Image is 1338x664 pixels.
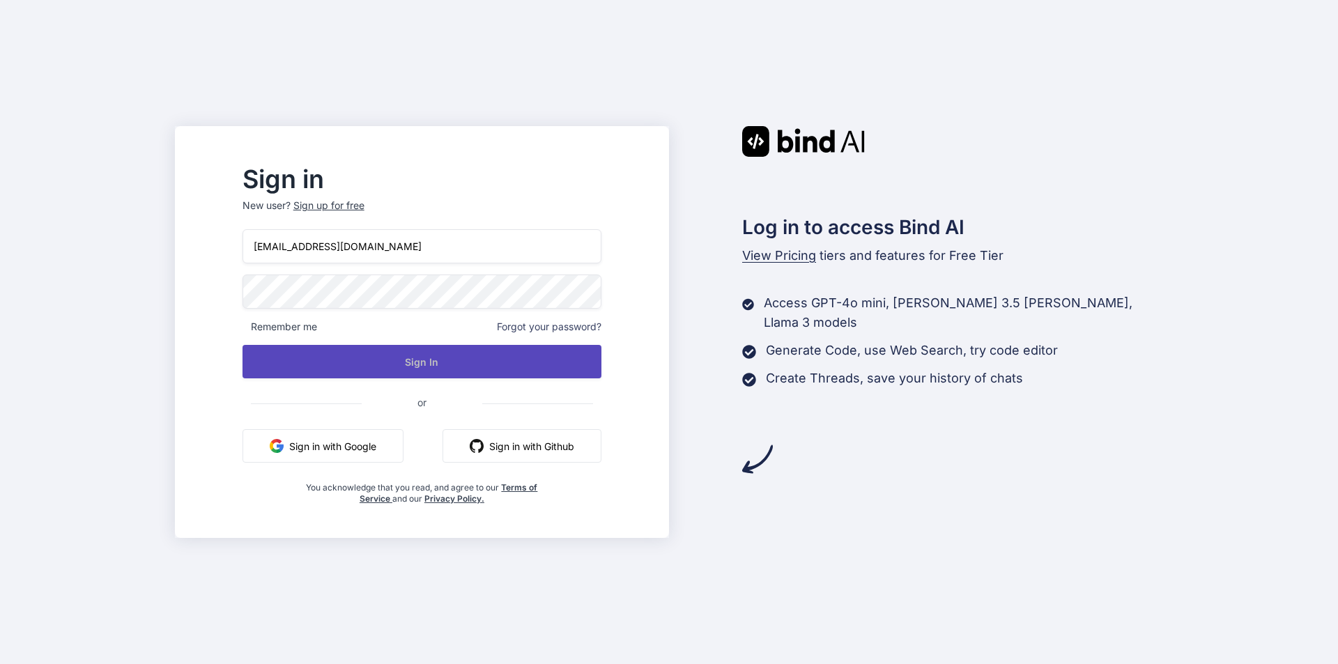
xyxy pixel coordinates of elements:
span: View Pricing [742,248,816,263]
a: Privacy Policy. [424,493,484,504]
button: Sign in with Github [443,429,601,463]
button: Sign in with Google [243,429,403,463]
span: Remember me [243,320,317,334]
p: tiers and features for Free Tier [742,246,1163,265]
img: arrow [742,444,773,474]
a: Terms of Service [360,482,538,504]
button: Sign In [243,345,601,378]
p: New user? [243,199,601,229]
img: github [470,439,484,453]
span: Forgot your password? [497,320,601,334]
h2: Sign in [243,168,601,190]
h2: Log in to access Bind AI [742,213,1163,242]
span: or [362,385,482,419]
input: Login or Email [243,229,601,263]
p: Create Threads, save your history of chats [766,369,1023,388]
p: Generate Code, use Web Search, try code editor [766,341,1058,360]
p: Access GPT-4o mini, [PERSON_NAME] 3.5 [PERSON_NAME], Llama 3 models [764,293,1163,332]
div: Sign up for free [293,199,364,213]
img: google [270,439,284,453]
div: You acknowledge that you read, and agree to our and our [302,474,542,504]
img: Bind AI logo [742,126,865,157]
